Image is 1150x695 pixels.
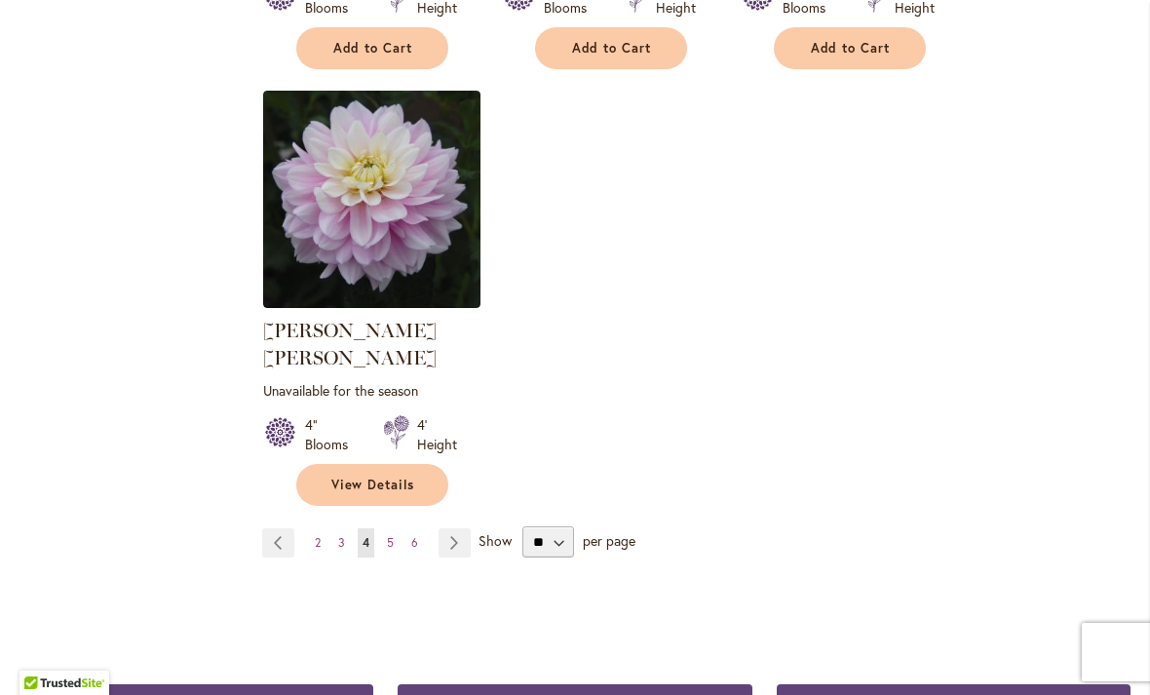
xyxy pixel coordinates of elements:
[411,535,418,550] span: 6
[338,535,345,550] span: 3
[333,40,413,57] span: Add to Cart
[263,319,437,369] a: [PERSON_NAME] [PERSON_NAME]
[363,535,369,550] span: 4
[535,27,687,69] button: Add to Cart
[387,535,394,550] span: 5
[263,293,480,312] a: Charlotte Mae
[583,531,635,550] span: per page
[263,91,480,308] img: Charlotte Mae
[333,528,350,558] a: 3
[15,626,69,680] iframe: Launch Accessibility Center
[382,528,399,558] a: 5
[406,528,423,558] a: 6
[811,40,891,57] span: Add to Cart
[774,27,926,69] button: Add to Cart
[479,531,512,550] span: Show
[263,381,480,400] p: Unavailable for the season
[331,477,415,493] span: View Details
[572,40,652,57] span: Add to Cart
[296,27,448,69] button: Add to Cart
[305,415,360,454] div: 4" Blooms
[296,464,448,506] a: View Details
[310,528,326,558] a: 2
[315,535,321,550] span: 2
[417,415,457,454] div: 4' Height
